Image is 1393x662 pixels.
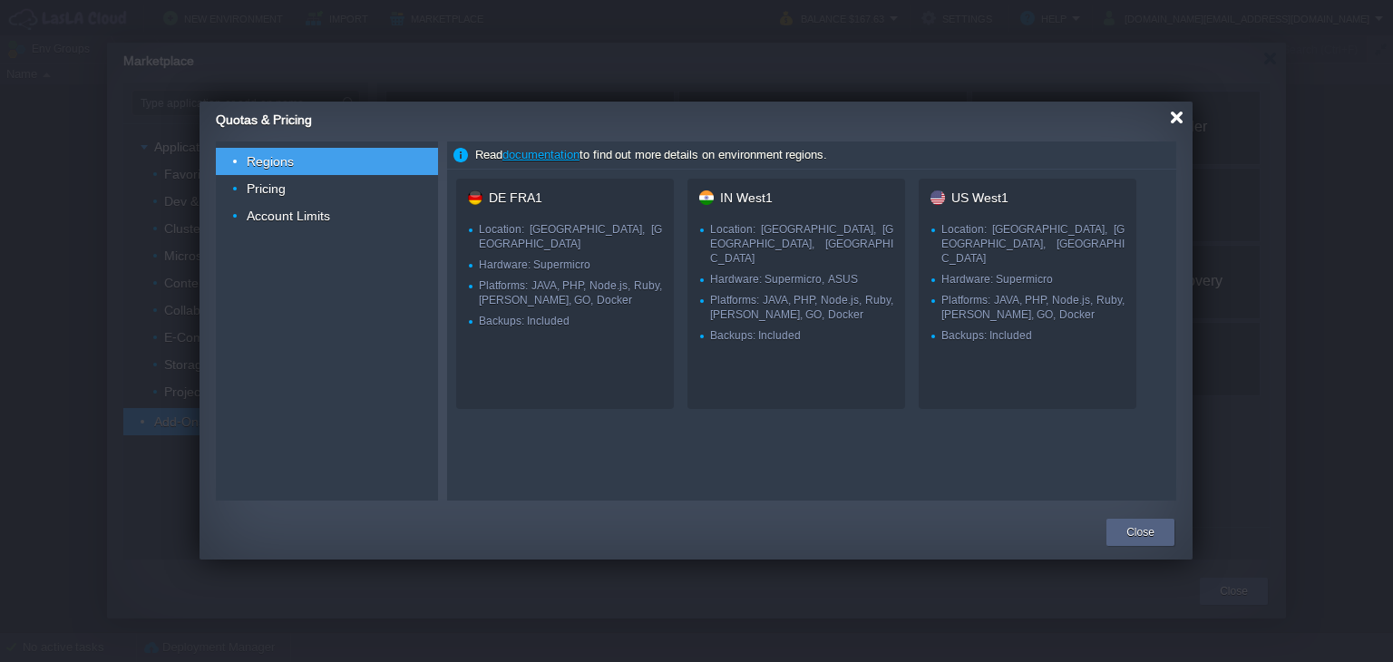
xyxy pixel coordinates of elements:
li: Location: [GEOGRAPHIC_DATA], [GEOGRAPHIC_DATA] [468,222,662,251]
li: Platforms: JAVA, PHP, Node.js, Ruby, [PERSON_NAME], GO, Docker [930,293,1125,322]
li: Backups: Included [930,328,1125,343]
span: Quotas & Pricing [216,112,312,127]
li: Backups: Included [699,328,893,343]
li: Hardware: Supermicro [930,272,1125,293]
button: Close [1126,523,1154,541]
li: Location: [GEOGRAPHIC_DATA], [GEOGRAPHIC_DATA], [GEOGRAPHIC_DATA] [930,222,1125,266]
li: Hardware: Supermicro [468,258,662,278]
a: Regions [245,153,297,170]
div: Read to find out more details on environment regions. [447,141,1176,170]
li: Backups: Included [468,314,662,328]
li: Location: [GEOGRAPHIC_DATA], [GEOGRAPHIC_DATA], [GEOGRAPHIC_DATA] [699,222,893,266]
div: IN West1 [687,190,905,205]
li: Platforms: JAVA, PHP, Node.js, Ruby, [PERSON_NAME], GO, Docker [468,278,662,307]
li: Hardware: Supermicro, ASUS [699,272,893,293]
div: DE FRA1 [456,190,674,205]
a: Pricing [245,180,288,197]
a: Account Limits [245,208,333,224]
a: documentation [502,148,580,161]
li: Platforms: JAVA, PHP, Node.js, Ruby, [PERSON_NAME], GO, Docker [699,293,893,322]
div: US West1 [919,190,1136,205]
